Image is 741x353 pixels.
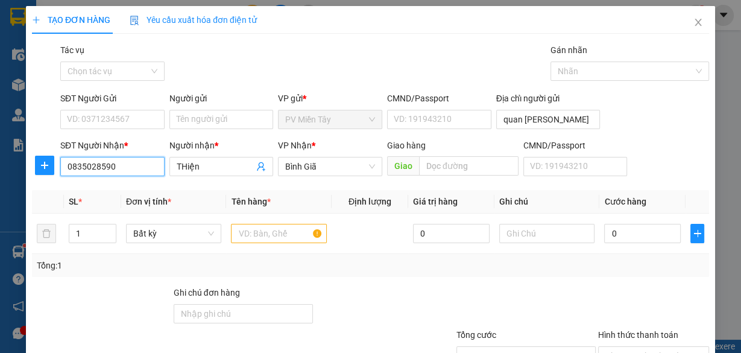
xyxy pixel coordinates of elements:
div: CMND/Passport [387,92,491,105]
div: VP gửi [278,92,382,105]
span: Tổng cước [456,330,496,340]
div: SĐT Người Nhận [60,139,165,152]
input: Ghi Chú [499,224,595,243]
button: plus [690,224,704,243]
button: plus [35,156,54,175]
span: Giao hàng [387,141,426,150]
span: PV Miền Tây [285,110,375,129]
button: delete [37,224,56,243]
span: Tên hàng [231,197,270,206]
span: user-add [256,162,266,171]
input: Ghi chú đơn hàng [174,304,313,323]
span: Giá trị hàng [413,197,458,206]
input: 0 [413,224,490,243]
label: Hình thức thanh toán [598,330,678,340]
input: Dọc đường [419,156,519,176]
span: Cước hàng [604,197,646,206]
img: icon [130,16,139,25]
span: plus [691,229,704,238]
span: Bình Giã [285,157,375,176]
div: Người nhận [169,139,274,152]
input: VD: Bàn, Ghế [231,224,327,243]
label: Tác vụ [60,45,84,55]
span: VP Nhận [278,141,312,150]
span: close [693,17,703,27]
span: Giao [387,156,419,176]
span: Bất kỳ [133,224,215,243]
div: Tổng: 1 [37,259,287,272]
div: Người gửi [169,92,274,105]
label: Gán nhãn [550,45,587,55]
span: Yêu cầu xuất hóa đơn điện tử [130,15,257,25]
span: Đơn vị tính [126,197,171,206]
div: SĐT Người Gửi [60,92,165,105]
input: Địa chỉ của người gửi [496,110,601,129]
span: TẠO ĐƠN HÀNG [32,15,110,25]
div: Địa chỉ người gửi [496,92,601,105]
span: plus [36,161,54,170]
span: SL [69,197,78,206]
div: CMND/Passport [523,139,628,152]
span: Định lượng [348,197,391,206]
button: Close [681,6,715,40]
label: Ghi chú đơn hàng [174,288,240,297]
span: plus [32,16,40,24]
th: Ghi chú [494,190,600,214]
